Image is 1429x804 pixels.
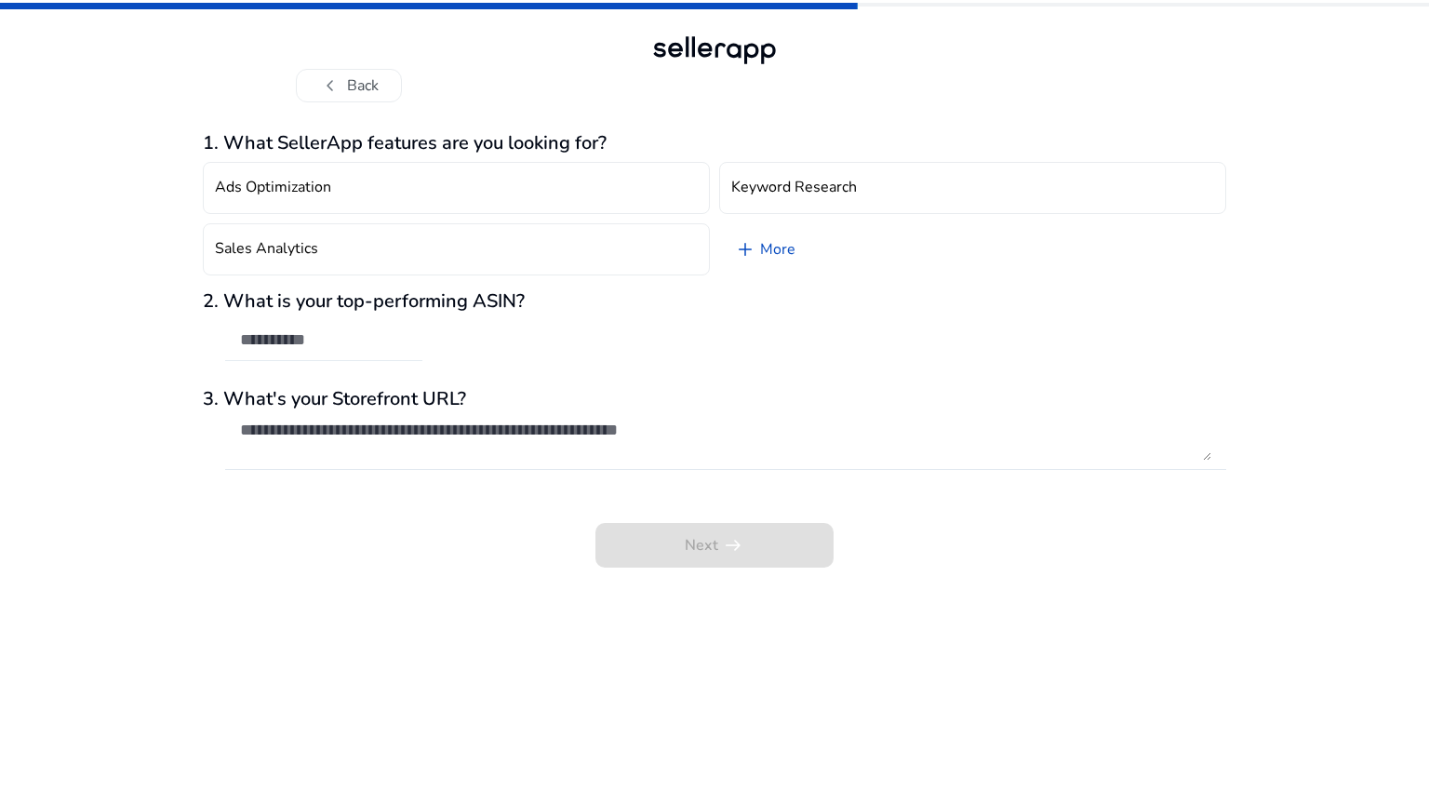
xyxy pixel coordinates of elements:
[215,179,331,196] h4: Ads Optimization
[203,162,710,214] button: Ads Optimization
[215,240,318,258] h4: Sales Analytics
[203,388,1226,410] h3: 3. What's your Storefront URL?
[719,162,1226,214] button: Keyword Research
[319,74,341,97] span: chevron_left
[719,223,810,275] a: More
[296,69,402,102] button: chevron_leftBack
[203,132,1226,154] h3: 1. What SellerApp features are you looking for?
[203,290,1226,313] h3: 2. What is your top-performing ASIN?
[734,238,756,261] span: add
[203,223,710,275] button: Sales Analytics
[731,179,857,196] h4: Keyword Research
